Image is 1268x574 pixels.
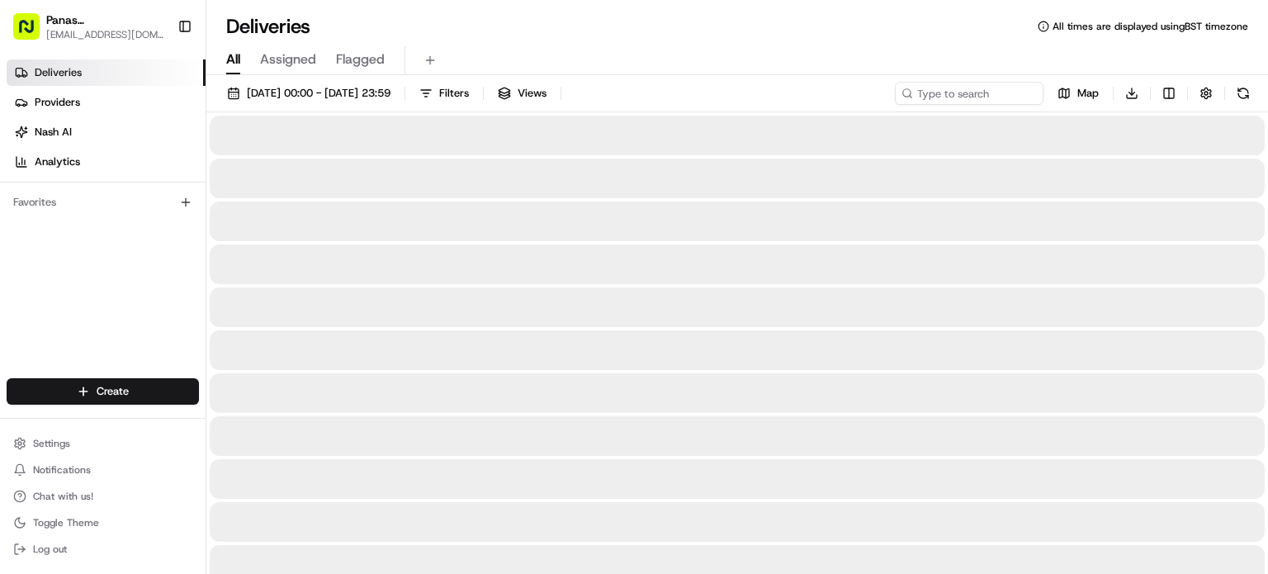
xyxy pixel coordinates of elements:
button: Settings [7,432,199,455]
div: Favorites [7,189,199,216]
span: Toggle Theme [33,516,99,529]
input: Type to search [895,82,1043,105]
button: Map [1050,82,1106,105]
button: Create [7,378,199,405]
span: Create [97,384,129,399]
button: Notifications [7,458,199,481]
span: Providers [35,95,80,110]
button: [EMAIL_ADDRESS][DOMAIN_NAME] [46,28,164,41]
span: Map [1077,86,1099,101]
span: Assigned [260,50,316,69]
button: Refresh [1232,82,1255,105]
a: Providers [7,89,206,116]
span: Settings [33,437,70,450]
button: Log out [7,538,199,561]
span: All [226,50,240,69]
span: Analytics [35,154,80,169]
a: Analytics [7,149,206,175]
a: Deliveries [7,59,206,86]
span: [DATE] 00:00 - [DATE] 23:59 [247,86,390,101]
span: Filters [439,86,469,101]
span: Flagged [336,50,385,69]
button: [DATE] 00:00 - [DATE] 23:59 [220,82,398,105]
span: All times are displayed using BST timezone [1053,20,1248,33]
button: Filters [412,82,476,105]
a: Nash AI [7,119,206,145]
span: Chat with us! [33,490,93,503]
button: Toggle Theme [7,511,199,534]
span: Log out [33,543,67,556]
button: Panas [PERSON_NAME][EMAIL_ADDRESS][DOMAIN_NAME] [7,7,171,46]
button: Views [490,82,554,105]
h1: Deliveries [226,13,310,40]
span: Nash AI [35,125,72,140]
span: Notifications [33,463,91,477]
button: Panas [PERSON_NAME] [46,12,164,28]
span: Deliveries [35,65,82,80]
button: Chat with us! [7,485,199,508]
span: Views [518,86,546,101]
